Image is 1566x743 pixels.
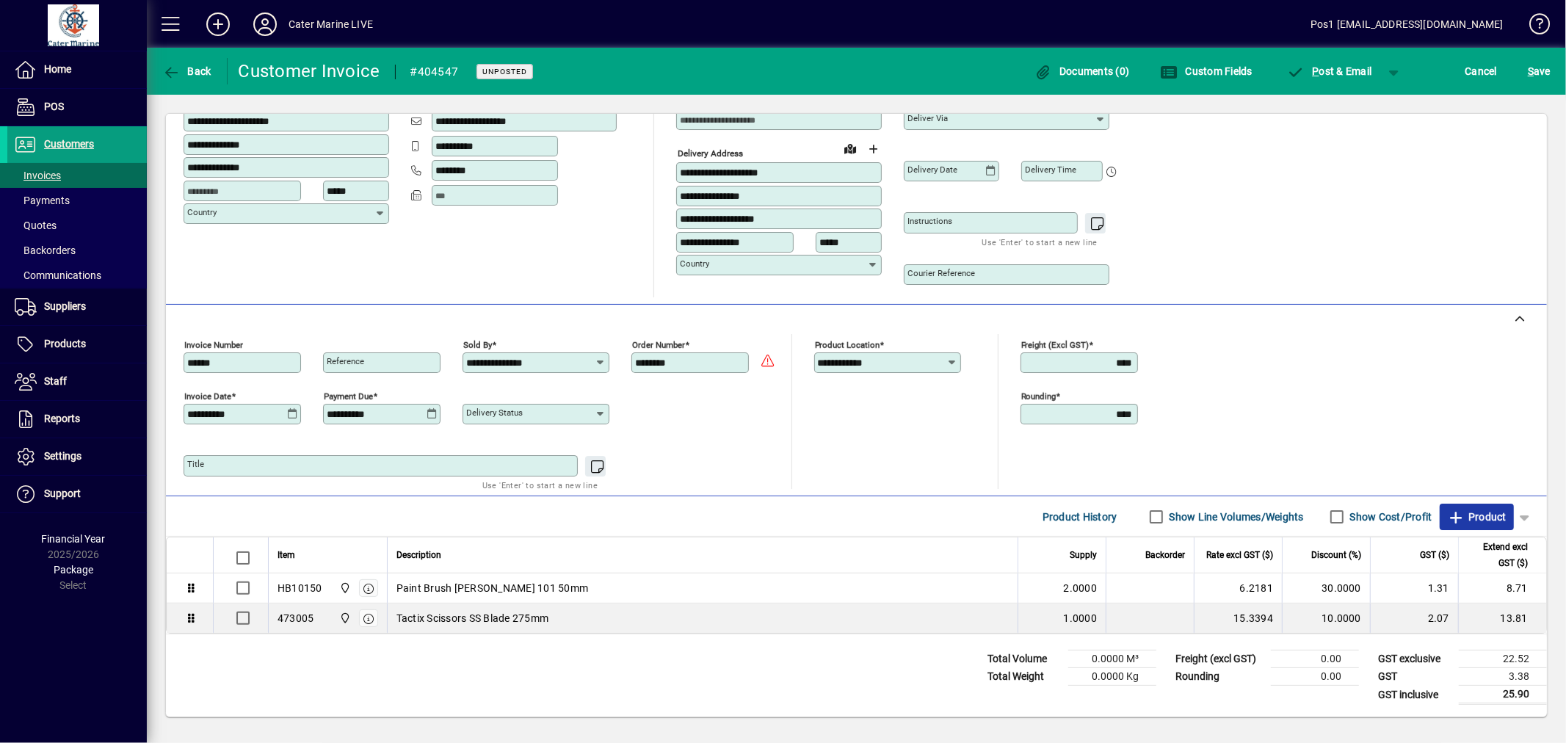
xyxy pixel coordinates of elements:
td: Freight (excl GST) [1168,650,1271,668]
span: Product [1447,505,1507,529]
button: Add [195,11,242,37]
span: Settings [44,450,81,462]
span: ost & Email [1287,65,1372,77]
td: 0.00 [1271,668,1359,686]
span: Back [162,65,211,77]
span: Financial Year [42,533,106,545]
td: GST exclusive [1371,650,1459,668]
td: 13.81 [1458,604,1546,633]
button: Cancel [1462,58,1501,84]
mat-label: Country [680,258,709,269]
span: Suppliers [44,300,86,312]
app-page-header-button: Back [147,58,228,84]
a: Quotes [7,213,147,238]
div: Pos1 [EMAIL_ADDRESS][DOMAIN_NAME] [1311,12,1504,36]
a: Suppliers [7,289,147,325]
span: Backorder [1145,547,1185,563]
span: 1.0000 [1064,611,1098,626]
mat-label: Payment due [324,391,373,402]
mat-label: Rounding [1021,391,1056,402]
span: Cater Marine [336,580,352,596]
span: Products [44,338,86,349]
div: HB10150 [278,581,322,595]
span: Product History [1043,505,1117,529]
div: #404547 [410,60,459,84]
span: Extend excl GST ($) [1468,539,1528,571]
td: 0.0000 Kg [1068,668,1156,686]
button: Custom Fields [1156,58,1256,84]
span: Rate excl GST ($) [1206,547,1273,563]
a: Staff [7,363,147,400]
span: 2.0000 [1064,581,1098,595]
span: Customers [44,138,94,150]
span: Home [44,63,71,75]
mat-label: Reference [327,356,364,366]
span: Quotes [15,220,57,231]
span: Backorders [15,244,76,256]
a: POS [7,89,147,126]
span: Cater Marine [336,610,352,626]
mat-label: Order number [632,340,685,350]
td: 22.52 [1459,650,1547,668]
td: 25.90 [1459,686,1547,704]
label: Show Cost/Profit [1347,510,1432,524]
td: GST inclusive [1371,686,1459,704]
span: Support [44,488,81,499]
span: Unposted [482,67,527,76]
mat-label: Title [187,459,204,469]
span: POS [44,101,64,112]
a: Settings [7,438,147,475]
button: Choose address [862,137,885,161]
mat-label: Invoice number [184,340,243,350]
td: 2.07 [1370,604,1458,633]
span: Documents (0) [1034,65,1130,77]
td: 1.31 [1370,573,1458,604]
a: Products [7,326,147,363]
a: Communications [7,263,147,288]
div: 6.2181 [1203,581,1273,595]
span: Payments [15,195,70,206]
mat-label: Invoice date [184,391,231,402]
a: View on map [838,137,862,160]
span: Supply [1070,547,1097,563]
button: Back [159,58,215,84]
span: Cancel [1465,59,1498,83]
label: Show Line Volumes/Weights [1167,510,1304,524]
span: Communications [15,269,101,281]
td: 3.38 [1459,668,1547,686]
span: Package [54,564,93,576]
span: Reports [44,413,80,424]
mat-label: Delivery time [1025,164,1076,175]
span: Paint Brush [PERSON_NAME] 101 50mm [396,581,589,595]
span: Custom Fields [1160,65,1253,77]
mat-label: Freight (excl GST) [1021,340,1090,350]
mat-label: Country [187,207,217,217]
button: Profile [242,11,289,37]
span: P [1313,65,1319,77]
a: Support [7,476,147,512]
mat-hint: Use 'Enter' to start a new line [482,476,598,493]
a: Reports [7,401,147,438]
mat-label: Sold by [463,340,492,350]
span: Invoices [15,170,61,181]
span: GST ($) [1420,547,1449,563]
td: 10.0000 [1282,604,1370,633]
span: Description [396,547,441,563]
td: 0.0000 M³ [1068,650,1156,668]
a: Payments [7,188,147,213]
span: Staff [44,375,67,387]
a: Backorders [7,238,147,263]
button: Product History [1037,504,1123,530]
span: Tactix Scissors SS Blade 275mm [396,611,549,626]
button: Product [1440,504,1514,530]
span: S [1528,65,1534,77]
button: Documents (0) [1031,58,1134,84]
mat-hint: Use 'Enter' to start a new line [982,233,1098,250]
a: Knowledge Base [1518,3,1548,51]
div: Customer Invoice [239,59,380,83]
span: ave [1528,59,1551,83]
mat-label: Deliver via [907,113,948,123]
span: Item [278,547,295,563]
td: Rounding [1168,668,1271,686]
td: 0.00 [1271,650,1359,668]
